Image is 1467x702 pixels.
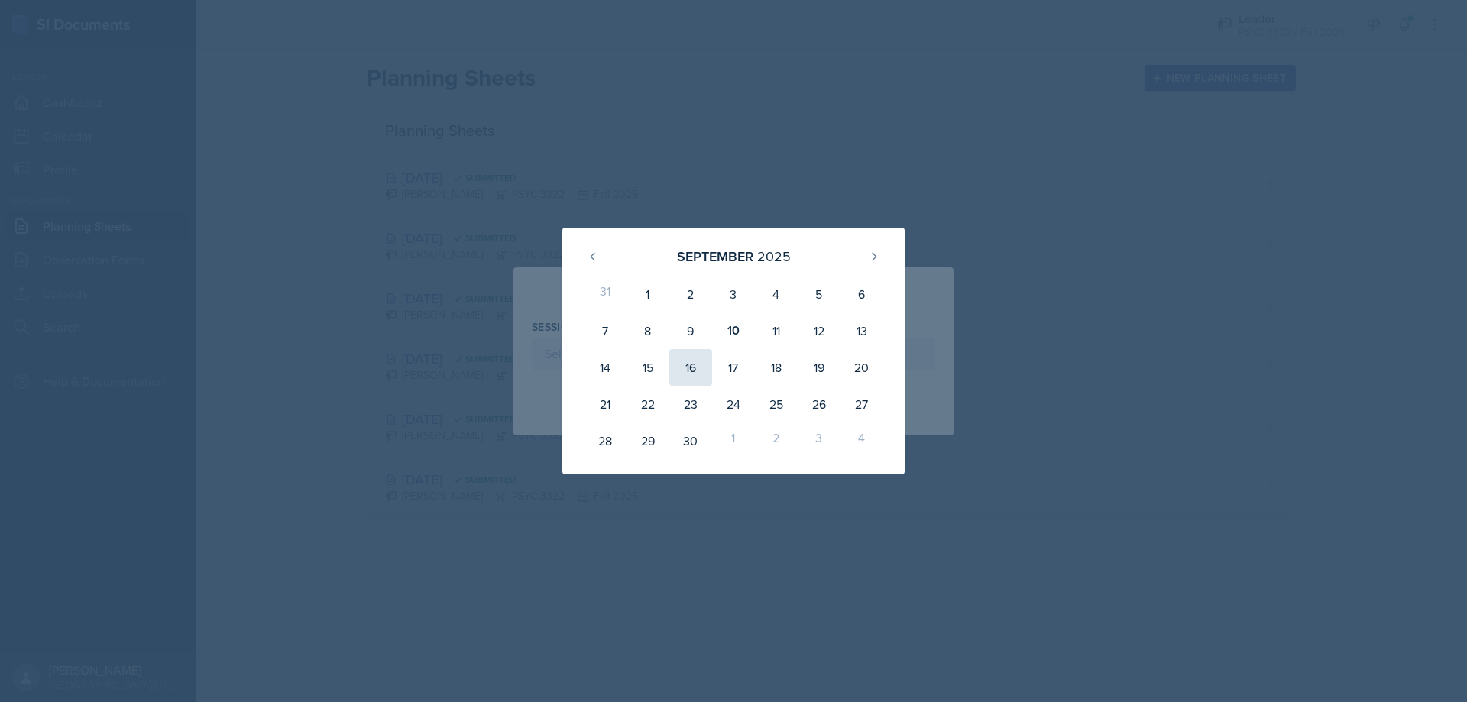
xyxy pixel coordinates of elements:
[840,386,883,422] div: 27
[755,422,798,459] div: 2
[712,349,755,386] div: 17
[627,349,669,386] div: 15
[627,312,669,349] div: 8
[584,386,627,422] div: 21
[669,422,712,459] div: 30
[755,312,798,349] div: 11
[627,386,669,422] div: 22
[584,276,627,312] div: 31
[755,276,798,312] div: 4
[757,246,791,267] div: 2025
[840,312,883,349] div: 13
[712,312,755,349] div: 10
[584,349,627,386] div: 14
[798,349,840,386] div: 19
[584,312,627,349] div: 7
[669,386,712,422] div: 23
[840,276,883,312] div: 6
[798,312,840,349] div: 12
[669,276,712,312] div: 2
[840,349,883,386] div: 20
[712,422,755,459] div: 1
[712,386,755,422] div: 24
[669,312,712,349] div: 9
[840,422,883,459] div: 4
[669,349,712,386] div: 16
[798,276,840,312] div: 5
[627,422,669,459] div: 29
[798,386,840,422] div: 26
[584,422,627,459] div: 28
[755,386,798,422] div: 25
[712,276,755,312] div: 3
[798,422,840,459] div: 3
[627,276,669,312] div: 1
[677,246,753,267] div: September
[755,349,798,386] div: 18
